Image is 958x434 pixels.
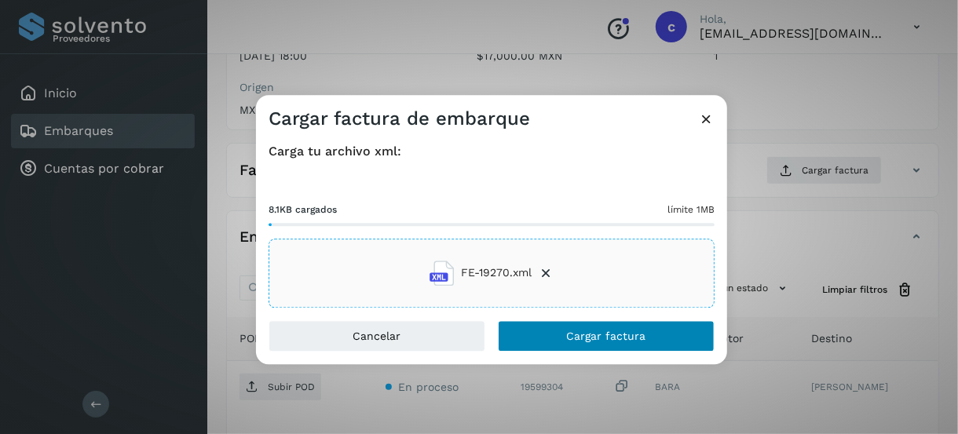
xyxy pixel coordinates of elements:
[269,144,715,159] h4: Carga tu archivo xml:
[269,202,337,217] span: 8.1KB cargados
[498,320,715,352] button: Cargar factura
[461,265,532,282] span: FE-19270.xml
[353,330,401,341] span: Cancelar
[269,108,530,130] h3: Cargar factura de embarque
[269,320,485,352] button: Cancelar
[667,202,715,217] span: límite 1MB
[567,330,646,341] span: Cargar factura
